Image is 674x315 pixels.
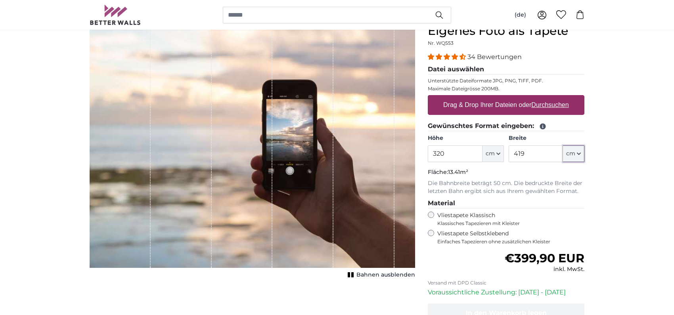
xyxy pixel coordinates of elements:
button: Bahnen ausblenden [345,269,415,281]
label: Breite [509,134,584,142]
span: Nr. WQ553 [428,40,454,46]
label: Vliestapete Klassisch [437,212,578,227]
div: 1 of 1 [90,24,415,281]
h1: Eigenes Foto als Tapete [428,24,584,38]
span: €399,90 EUR [505,251,584,265]
p: Voraussichtliche Zustellung: [DATE] - [DATE] [428,288,584,297]
label: Drag & Drop Ihrer Dateien oder [440,97,572,113]
legend: Material [428,199,584,208]
span: Einfaches Tapezieren ohne zusätzlichen Kleister [437,239,584,245]
div: inkl. MwSt. [505,265,584,273]
button: cm [483,145,504,162]
label: Vliestapete Selbstklebend [437,230,584,245]
label: Höhe [428,134,504,142]
legend: Gewünschtes Format eingeben: [428,121,584,131]
p: Versand mit DPD Classic [428,280,584,286]
img: Betterwalls [90,5,141,25]
u: Durchsuchen [532,101,569,108]
p: Fläche: [428,168,584,176]
p: Maximale Dateigrösse 200MB. [428,86,584,92]
span: 13.41m² [448,168,468,176]
button: (de) [508,8,532,22]
p: Unterstützte Dateiformate JPG, PNG, TIFF, PDF. [428,78,584,84]
p: Die Bahnbreite beträgt 50 cm. Die bedruckte Breite der letzten Bahn ergibt sich aus Ihrem gewählt... [428,179,584,195]
span: Klassisches Tapezieren mit Kleister [437,220,578,227]
span: 4.32 stars [428,53,467,61]
legend: Datei auswählen [428,65,584,74]
span: Bahnen ausblenden [356,271,415,279]
span: cm [566,150,575,158]
button: cm [563,145,584,162]
span: 34 Bewertungen [467,53,522,61]
span: cm [486,150,495,158]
